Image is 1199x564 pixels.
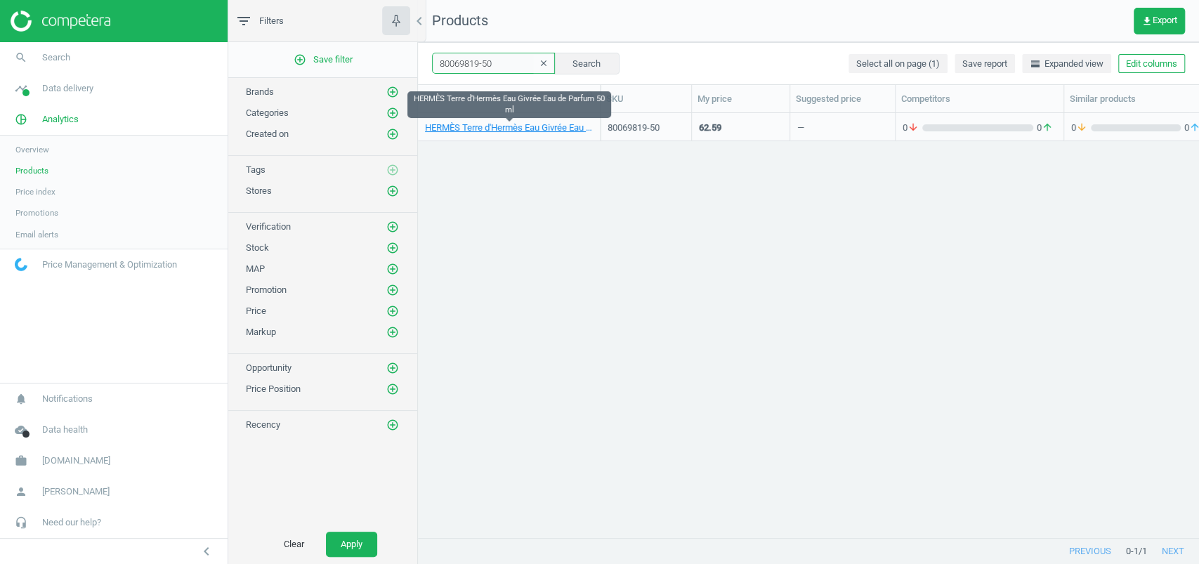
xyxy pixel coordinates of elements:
span: Need our help? [42,516,101,529]
i: add_circle_outline [386,128,399,140]
i: add_circle_outline [386,107,399,119]
i: headset_mic [8,509,34,536]
button: previous [1054,539,1126,564]
i: add_circle_outline [386,284,399,296]
div: HERMÈS Terre d'Hermès Eau Givrée Eau de Parfum 50 ml [407,91,611,118]
button: add_circle_outline [386,241,400,255]
button: add_circle_outline [386,304,400,318]
button: add_circle_outline [386,325,400,339]
i: add_circle_outline [386,419,399,431]
span: Notifications [42,393,93,405]
span: Analytics [42,113,79,126]
button: add_circle_outline [386,220,400,234]
i: arrow_upward [1042,122,1053,134]
i: filter_list [235,13,252,29]
i: cloud_done [8,417,34,443]
button: add_circle_outline [386,418,400,432]
a: HERMÈS Terre d'Hermès Eau Givrée Eau de Parfum 50 ml [425,122,593,134]
div: Suggested price [796,93,889,105]
span: MAP [246,263,265,274]
i: horizontal_split [1030,58,1041,70]
i: work [8,447,34,474]
span: Price index [15,186,55,197]
span: Opportunity [246,362,291,373]
button: add_circle_outline [386,127,400,141]
button: add_circle_outline [386,283,400,297]
div: 62.59 [699,122,721,134]
i: add_circle_outline [386,164,399,176]
span: Email alerts [15,229,58,240]
button: add_circle_outlineSave filter [228,46,417,74]
button: Edit columns [1118,54,1185,74]
i: add_circle_outline [386,326,399,339]
button: next [1147,539,1199,564]
span: 0 [1071,122,1091,134]
span: [DOMAIN_NAME] [42,454,110,467]
span: Filters [259,15,284,27]
span: Select all on page (1) [856,58,940,70]
span: Export [1141,15,1177,27]
div: Competitors [901,93,1058,105]
button: chevron_left [189,542,224,560]
i: person [8,478,34,505]
span: 0 - 1 [1126,545,1139,558]
button: horizontal_splitExpanded view [1022,54,1111,74]
i: add_circle_outline [386,86,399,98]
i: add_circle_outline [386,242,399,254]
span: Data health [42,424,88,436]
i: search [8,44,34,71]
span: Price Position [246,383,301,394]
span: Price Management & Optimization [42,258,177,271]
button: add_circle_outline [386,184,400,198]
span: Promotion [246,284,287,295]
span: 0 [903,122,922,134]
img: ajHJNr6hYgQAAAAASUVORK5CYII= [11,11,110,32]
span: Markup [246,327,276,337]
div: grid [418,113,1199,524]
i: notifications [8,386,34,412]
span: Recency [246,419,280,430]
span: / 1 [1139,545,1147,558]
i: add_circle_outline [386,305,399,317]
button: add_circle_outline [386,106,400,120]
button: Search [553,53,620,74]
i: add_circle_outline [386,221,399,233]
i: arrow_downward [908,122,919,134]
span: Verification [246,221,291,232]
span: Stores [246,185,272,196]
button: add_circle_outline [386,361,400,375]
span: Save filter [294,53,353,66]
span: Created on [246,129,289,139]
button: add_circle_outline [386,262,400,276]
i: add_circle_outline [386,185,399,197]
i: chevron_left [198,543,215,560]
i: pie_chart_outlined [8,106,34,133]
i: chevron_left [411,13,428,29]
span: Overview [15,144,49,155]
div: My price [697,93,784,105]
span: Products [432,12,488,29]
div: — [797,122,804,139]
div: 80069819-50 [608,122,684,134]
span: Data delivery [42,82,93,95]
i: add_circle_outline [386,362,399,374]
button: add_circle_outline [386,163,400,177]
i: arrow_downward [1076,122,1087,134]
span: Brands [246,86,274,97]
img: wGWNvw8QSZomAAAAABJRU5ErkJggg== [15,258,27,271]
i: add_circle_outline [294,53,306,66]
i: add_circle_outline [386,263,399,275]
i: clear [539,58,549,68]
span: Products [15,165,48,176]
button: Clear [269,532,319,557]
div: SKU [606,93,686,105]
span: 0 [1033,122,1056,134]
button: Apply [326,532,377,557]
button: Save report [955,54,1015,74]
input: SKU/Title search [432,53,555,74]
span: Price [246,306,266,316]
span: [PERSON_NAME] [42,485,110,498]
span: Tags [246,164,266,175]
span: Expanded view [1030,58,1103,70]
i: add_circle_outline [386,383,399,395]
